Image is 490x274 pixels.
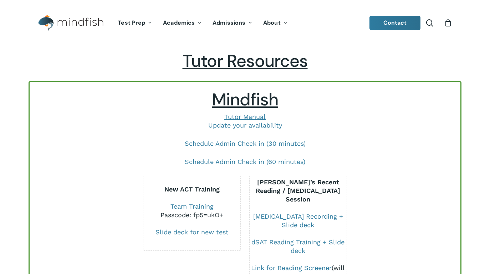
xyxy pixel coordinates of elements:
b: [PERSON_NAME]’s Recent Reading / [MEDICAL_DATA] Session [256,178,340,203]
b: New ACT Training [164,185,220,193]
a: Schedule Admin Check in (60 minutes) [185,158,305,165]
a: About [258,20,293,26]
a: Admissions [207,20,258,26]
a: Link for Reading Screener [251,264,332,271]
a: Academics [158,20,207,26]
span: About [263,19,281,26]
a: dSAT Reading Training + Slide deck [251,238,344,254]
a: [MEDICAL_DATA] Recording + Slide deck [253,213,343,229]
nav: Main Menu [112,10,293,36]
a: Test Prep [112,20,158,26]
a: Tutor Manual [224,113,266,120]
a: Schedule Admin Check in (30 minutes) [185,140,306,147]
header: Main Menu [29,10,461,36]
span: Academics [163,19,195,26]
span: Contact [383,19,407,26]
span: Admissions [213,19,245,26]
span: Tutor Resources [183,50,308,72]
span: Test Prep [118,19,145,26]
div: Passcode: fp5=ukO+ [143,211,240,219]
span: Mindfish [212,88,278,111]
a: Contact [369,16,421,30]
a: Slide deck for new test [155,228,229,236]
a: Team Training [170,203,214,210]
a: Update your availability [208,121,282,129]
